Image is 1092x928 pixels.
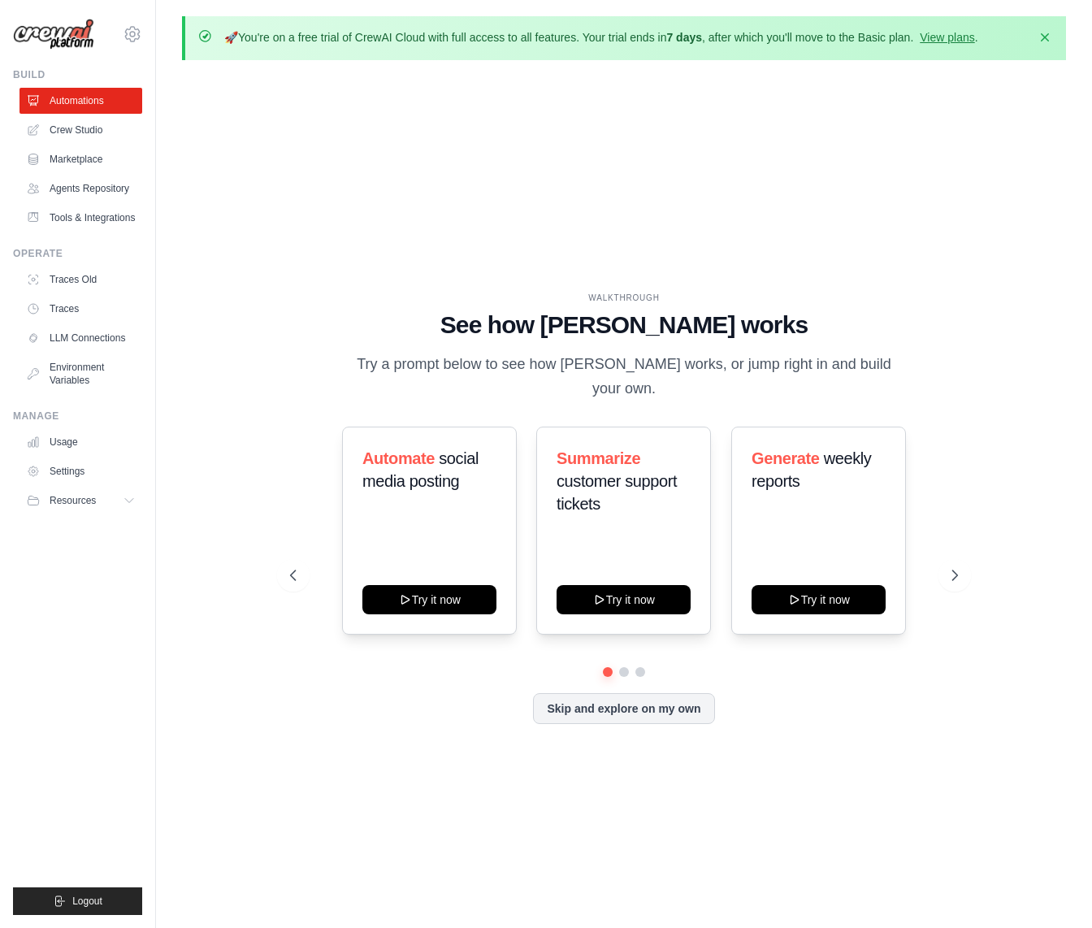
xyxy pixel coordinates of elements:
a: Agents Repository [19,176,142,202]
a: View plans [920,31,974,44]
div: Build [13,68,142,81]
button: Skip and explore on my own [533,693,714,724]
a: Usage [19,429,142,455]
span: Generate [752,449,820,467]
a: Crew Studio [19,117,142,143]
a: Automations [19,88,142,114]
button: Resources [19,488,142,514]
button: Try it now [752,585,886,614]
a: Marketplace [19,146,142,172]
span: customer support tickets [557,472,677,513]
span: social media posting [362,449,479,490]
span: Logout [72,895,102,908]
a: Environment Variables [19,354,142,393]
span: weekly reports [752,449,871,490]
p: You're on a free trial of CrewAI Cloud with full access to all features. Your trial ends in , aft... [224,29,978,46]
span: Summarize [557,449,640,467]
button: Logout [13,887,142,915]
span: Automate [362,449,435,467]
img: Logo [13,19,94,50]
h1: See how [PERSON_NAME] works [290,310,958,340]
div: WALKTHROUGH [290,292,958,304]
a: LLM Connections [19,325,142,351]
strong: 🚀 [224,31,238,44]
iframe: Chat Widget [1011,850,1092,928]
div: Operate [13,247,142,260]
button: Try it now [362,585,496,614]
a: Traces Old [19,267,142,293]
a: Settings [19,458,142,484]
a: Traces [19,296,142,322]
strong: 7 days [666,31,702,44]
a: Tools & Integrations [19,205,142,231]
p: Try a prompt below to see how [PERSON_NAME] works, or jump right in and build your own. [351,353,897,401]
div: Manage [13,410,142,423]
button: Try it now [557,585,691,614]
span: Resources [50,494,96,507]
